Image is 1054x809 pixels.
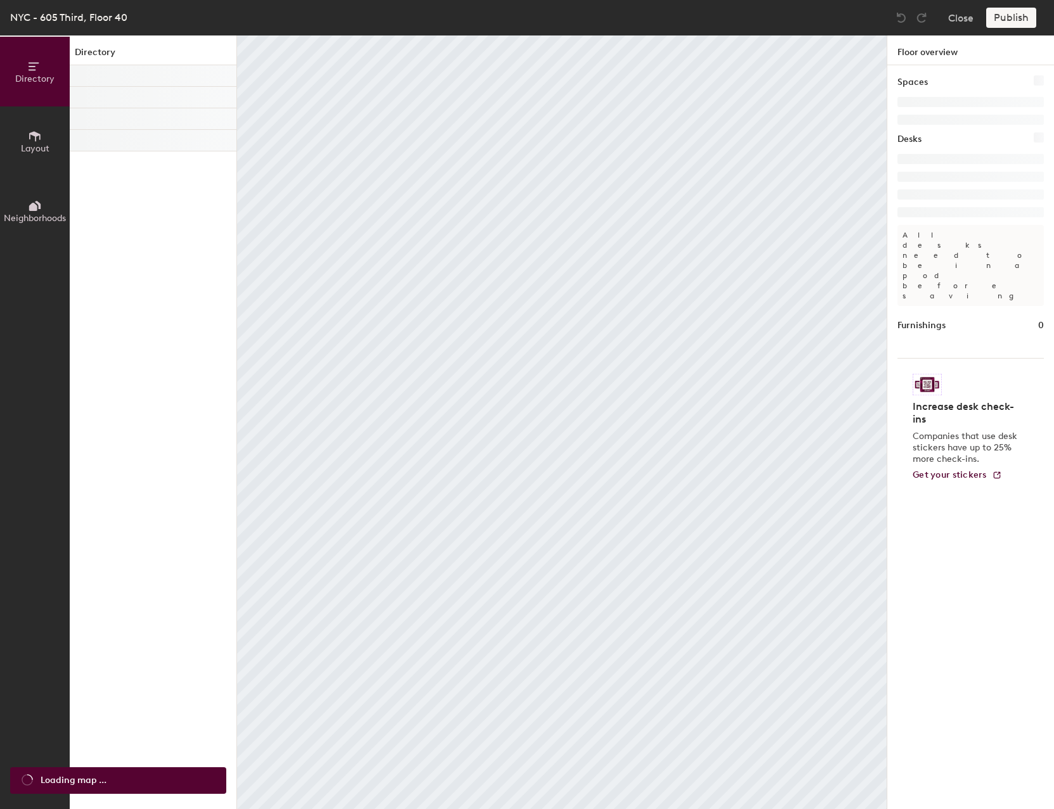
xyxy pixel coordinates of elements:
[913,400,1021,426] h4: Increase desk check-ins
[913,431,1021,465] p: Companies that use desk stickers have up to 25% more check-ins.
[1038,319,1044,333] h1: 0
[913,470,1002,481] a: Get your stickers
[21,143,49,154] span: Layout
[15,73,55,84] span: Directory
[897,75,928,89] h1: Spaces
[913,374,942,395] img: Sticker logo
[41,774,106,787] span: Loading map ...
[70,46,236,65] h1: Directory
[4,213,66,224] span: Neighborhoods
[237,35,887,809] canvas: Map
[897,319,946,333] h1: Furnishings
[897,132,922,146] h1: Desks
[895,11,908,24] img: Undo
[948,8,974,28] button: Close
[915,11,928,24] img: Redo
[897,225,1044,306] p: All desks need to be in a pod before saving
[913,469,987,480] span: Get your stickers
[887,35,1054,65] h1: Floor overview
[10,10,127,25] div: NYC - 605 Third, Floor 40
